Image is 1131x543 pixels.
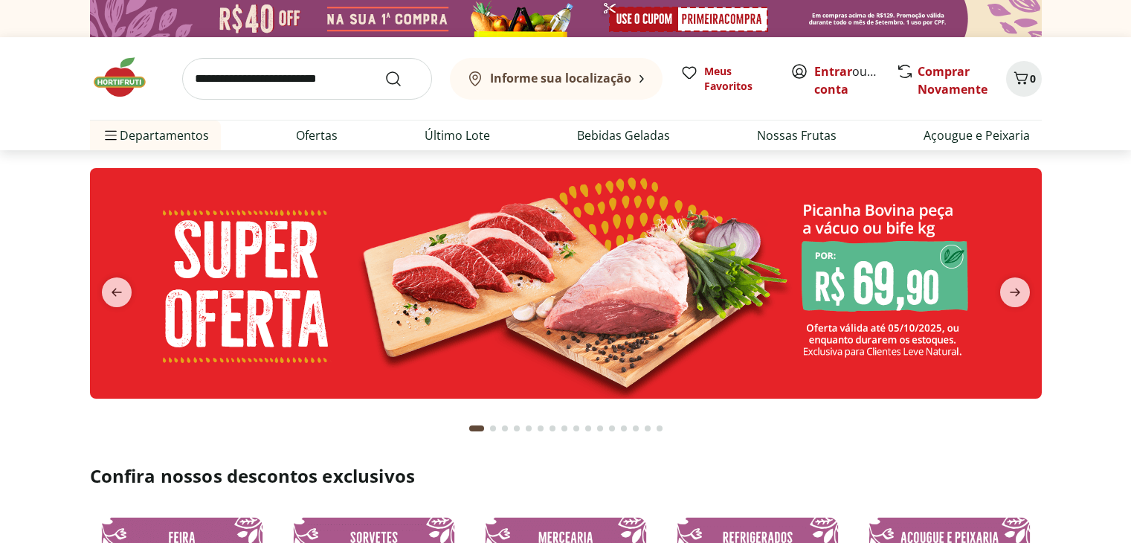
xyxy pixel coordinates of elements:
[654,411,666,446] button: Go to page 16 from fs-carousel
[582,411,594,446] button: Go to page 10 from fs-carousel
[814,63,852,80] a: Entrar
[182,58,432,100] input: search
[466,411,487,446] button: Current page from fs-carousel
[102,118,209,153] span: Departamentos
[988,277,1042,307] button: next
[511,411,523,446] button: Go to page 4 from fs-carousel
[642,411,654,446] button: Go to page 15 from fs-carousel
[535,411,547,446] button: Go to page 6 from fs-carousel
[384,70,420,88] button: Submit Search
[90,168,1042,399] img: super oferta
[90,464,1042,488] h2: Confira nossos descontos exclusivos
[1030,71,1036,86] span: 0
[924,126,1030,144] a: Açougue e Peixaria
[487,411,499,446] button: Go to page 2 from fs-carousel
[630,411,642,446] button: Go to page 14 from fs-carousel
[918,63,987,97] a: Comprar Novamente
[757,126,837,144] a: Nossas Frutas
[577,126,670,144] a: Bebidas Geladas
[1006,61,1042,97] button: Carrinho
[450,58,663,100] button: Informe sua localização
[558,411,570,446] button: Go to page 8 from fs-carousel
[814,62,880,98] span: ou
[90,277,144,307] button: previous
[90,55,164,100] img: Hortifruti
[594,411,606,446] button: Go to page 11 from fs-carousel
[523,411,535,446] button: Go to page 5 from fs-carousel
[704,64,773,94] span: Meus Favoritos
[296,126,338,144] a: Ofertas
[680,64,773,94] a: Meus Favoritos
[102,118,120,153] button: Menu
[425,126,490,144] a: Último Lote
[490,70,631,86] b: Informe sua localização
[814,63,896,97] a: Criar conta
[606,411,618,446] button: Go to page 12 from fs-carousel
[618,411,630,446] button: Go to page 13 from fs-carousel
[547,411,558,446] button: Go to page 7 from fs-carousel
[499,411,511,446] button: Go to page 3 from fs-carousel
[570,411,582,446] button: Go to page 9 from fs-carousel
